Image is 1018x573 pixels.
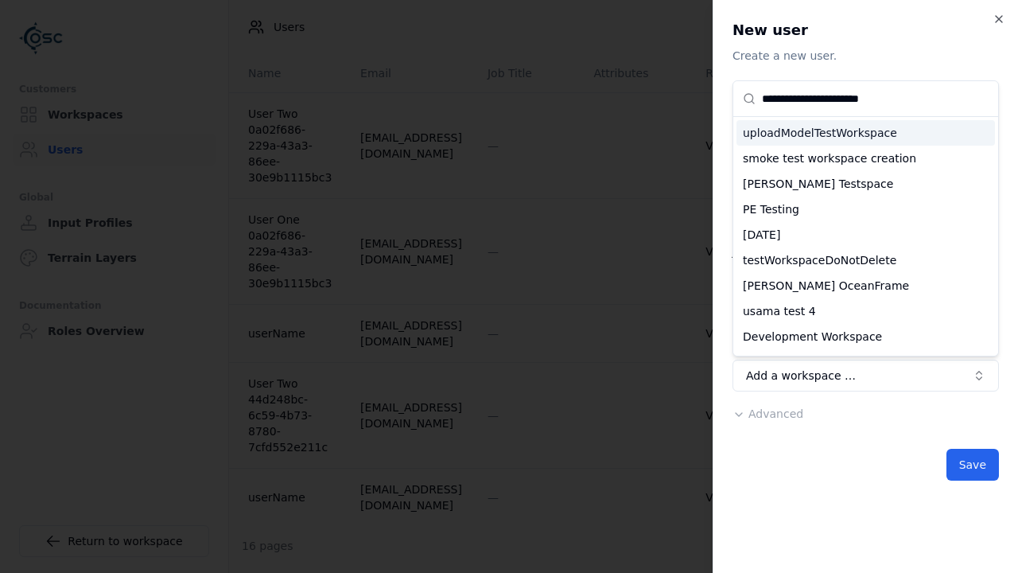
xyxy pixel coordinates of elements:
[736,197,995,222] div: PE Testing
[736,298,995,324] div: usama test 4
[736,349,995,375] div: Mobility_STG
[733,117,998,356] div: Suggestions
[736,120,995,146] div: uploadModelTestWorkspace
[736,248,995,273] div: testWorkspaceDoNotDelete
[736,273,995,298] div: [PERSON_NAME] OceanFrame
[736,324,995,349] div: Development Workspace
[736,222,995,248] div: [DATE]
[736,146,995,171] div: smoke test workspace creation
[736,171,995,197] div: [PERSON_NAME] Testspace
